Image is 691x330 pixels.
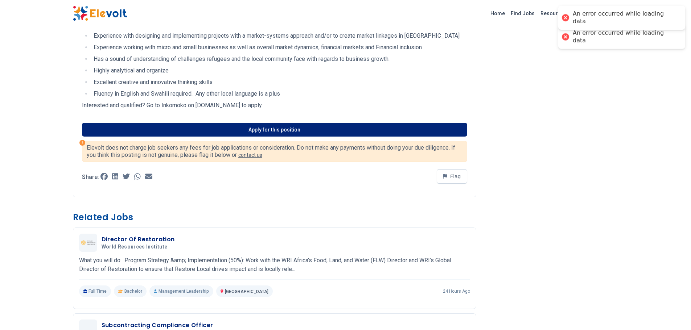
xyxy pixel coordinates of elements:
a: contact us [238,152,262,158]
h3: Subcontracting Compliance Officer [102,321,213,330]
p: Interested and qualified? Go to Inkomoko on [DOMAIN_NAME] to apply [82,101,467,110]
h3: Related Jobs [73,212,476,223]
div: An error occurred while loading data [573,29,678,45]
p: Elevolt does not charge job seekers any fees for job applications or consideration. Do not make a... [87,144,462,159]
a: Resources [538,8,569,19]
p: 24 hours ago [443,288,470,294]
a: Home [488,8,508,19]
p: What you will do: Program Strategy &amp; Implementation (50%): Work with the WRI Africa’s Food, L... [79,256,470,273]
h3: Director Of Restoration [102,235,175,244]
span: World Resources Institute [102,244,168,250]
span: Bachelor [124,288,142,294]
iframe: Chat Widget [655,295,691,330]
div: An error occurred while loading data [573,10,678,25]
li: Experience working with micro and small businesses as well as overall market dynamics, financial ... [91,43,467,52]
li: Highly analytical and organize [91,66,467,75]
li: Fluency in English and Swahili required. Any other local language is a plus [91,89,467,98]
img: World Resources Institute [81,240,95,245]
a: Find Jobs [508,8,538,19]
p: Management Leadership [149,285,213,297]
li: Excellent creative and innovative thinking skills [91,78,467,87]
p: Share: [82,174,99,180]
span: [GEOGRAPHIC_DATA] [225,289,268,294]
img: Elevolt [73,6,127,21]
a: World Resources InstituteDirector Of RestorationWorld Resources InstituteWhat you will do: Progra... [79,234,470,297]
li: Experience with designing and implementing projects with a market-systems approach and/or to crea... [91,32,467,40]
p: Full Time [79,285,111,297]
li: Has a sound of understanding of challenges refugees and the local community face with regards to ... [91,55,467,63]
button: Flag [437,169,467,184]
a: Apply for this position [82,123,467,137]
